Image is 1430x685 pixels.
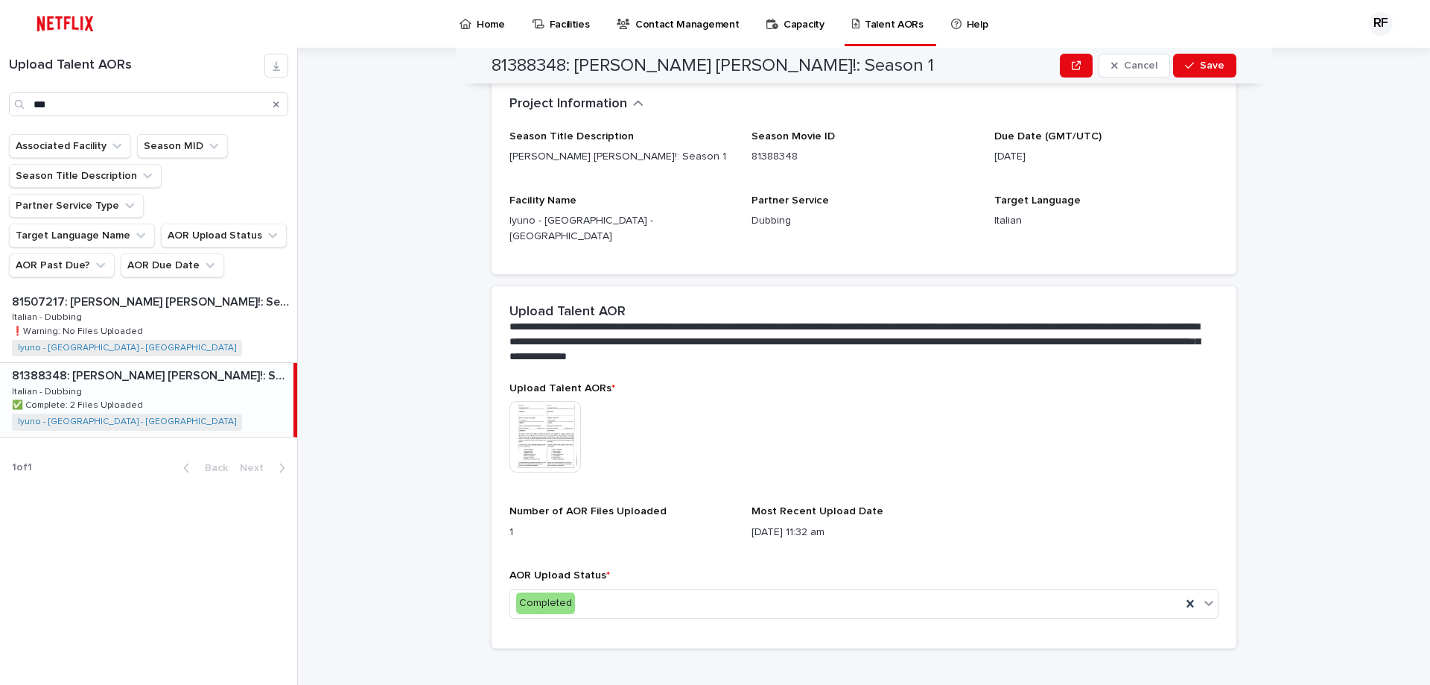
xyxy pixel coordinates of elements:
p: 81388348 [751,149,976,165]
p: Italian - Dubbing [12,309,85,323]
span: Number of AOR Files Uploaded [509,506,667,517]
a: Iyuno - [GEOGRAPHIC_DATA] - [GEOGRAPHIC_DATA] [18,343,236,353]
p: Dubbing [751,213,976,229]
div: RF [1369,12,1393,36]
button: AOR Upload Status [161,224,287,247]
p: 81507217: [PERSON_NAME] [PERSON_NAME]!: Season 2 [12,292,294,309]
span: Upload Talent AORs [509,383,615,394]
input: Search [9,92,288,116]
div: Completed [516,593,575,614]
h2: 81388348: [PERSON_NAME] [PERSON_NAME]!: Season 1 [492,55,934,77]
p: ❗️Warning: No Files Uploaded [12,323,146,337]
p: [DATE] 11:32 am [751,525,976,540]
span: Due Date (GMT/UTC) [994,131,1102,142]
span: Next [240,463,273,473]
h2: Upload Talent AOR [509,304,626,321]
span: Season Movie ID [751,131,835,142]
button: Save [1173,54,1236,78]
img: ifQbXi3ZQGMSEF7WDB7W [30,9,101,39]
span: Back [196,463,228,473]
span: Partner Service [751,195,829,206]
a: Iyuno - [GEOGRAPHIC_DATA] - [GEOGRAPHIC_DATA] [18,417,236,427]
span: Target Language [994,195,1081,206]
button: AOR Past Due? [9,253,115,277]
button: AOR Due Date [121,253,224,277]
p: Italian - Dubbing [12,384,85,397]
h1: Upload Talent AORs [9,57,264,74]
p: ✅ Complete: 2 Files Uploaded [12,397,146,411]
p: [PERSON_NAME] [PERSON_NAME]!: Season 1 [509,149,734,165]
button: Partner Service Type [9,194,144,218]
span: Save [1200,60,1224,71]
button: Project Information [509,96,643,113]
button: Season Title Description [9,164,162,188]
button: Cancel [1099,54,1170,78]
span: Most Recent Upload Date [751,506,883,517]
button: Next [234,461,297,475]
button: Season MID [137,134,228,158]
h2: Project Information [509,96,627,113]
button: Back [171,461,234,475]
span: Season Title Description [509,131,634,142]
span: Cancel [1124,60,1157,71]
p: 81388348: [PERSON_NAME] [PERSON_NAME]!: Season 1 [12,366,290,383]
p: Iyuno - [GEOGRAPHIC_DATA] - [GEOGRAPHIC_DATA] [509,213,734,244]
span: AOR Upload Status [509,570,610,581]
span: Facility Name [509,195,576,206]
p: [DATE] [994,149,1218,165]
p: 1 [509,525,734,540]
button: Associated Facility [9,134,131,158]
button: Target Language Name [9,224,155,247]
p: Italian [994,213,1218,229]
